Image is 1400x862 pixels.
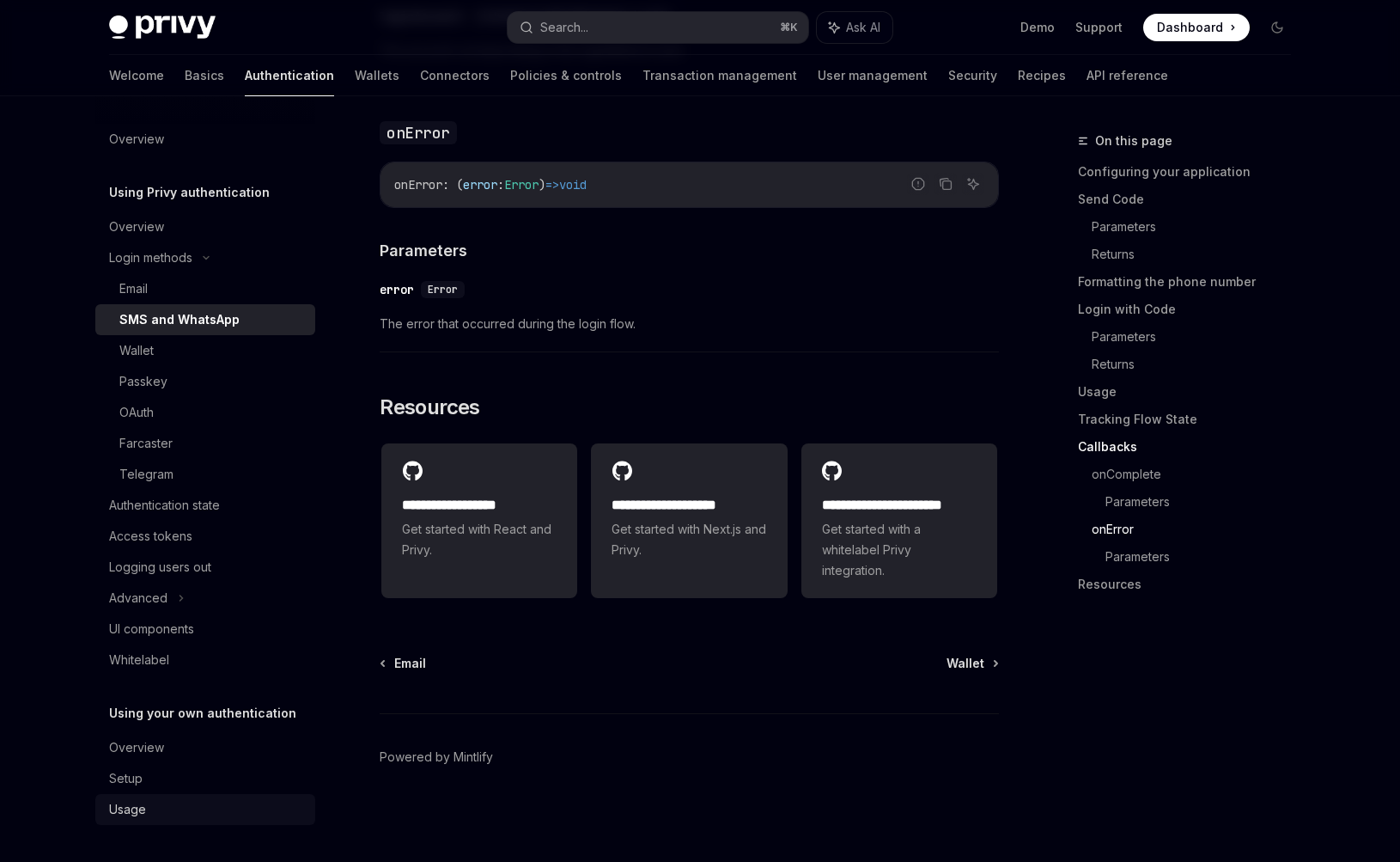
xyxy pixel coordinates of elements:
button: Copy the contents from the code block [934,173,957,195]
span: ) [539,177,545,193]
a: Returns [1092,351,1305,378]
span: The error that occurred during the login flow. [380,314,999,334]
div: Access tokens [109,526,192,547]
a: onComplete [1092,461,1305,488]
a: Configuring your application [1078,158,1305,186]
a: Authentication [245,55,334,96]
button: Ask AI [817,12,892,43]
a: Telegram [95,459,315,490]
h5: Using Privy authentication [109,182,270,203]
a: Setup [95,763,315,794]
span: => [545,177,559,193]
div: Whitelabel [109,650,169,670]
a: Farcaster [95,428,315,459]
span: On this page [1095,131,1172,151]
div: Wallet [119,340,154,361]
div: OAuth [119,402,154,423]
code: onError [380,121,457,144]
div: Search... [540,17,588,38]
a: Wallet [947,655,997,672]
span: : [497,177,504,193]
div: UI components [109,619,194,639]
span: Wallet [947,655,984,672]
a: OAuth [95,397,315,428]
span: void [559,177,587,193]
a: Demo [1020,19,1055,36]
a: Email [381,655,426,672]
span: Dashboard [1157,19,1223,36]
a: Wallet [95,335,315,366]
a: Resources [1078,571,1305,598]
div: Email [119,278,148,299]
a: Basics [185,55,224,96]
button: Report incorrect code [907,173,929,195]
a: Wallets [355,55,399,96]
a: Security [948,55,997,96]
a: Send Code [1078,186,1305,213]
a: Whitelabel [95,645,315,676]
a: Overview [95,211,315,242]
span: Email [394,655,426,672]
div: Advanced [109,588,167,608]
a: Authentication state [95,490,315,521]
div: SMS and WhatsApp [119,309,240,330]
a: Usage [1078,378,1305,406]
a: Overview [95,124,315,155]
div: Login methods [109,248,192,268]
span: : ( [442,177,463,193]
span: Error [504,177,539,193]
a: UI components [95,614,315,645]
span: Ask AI [846,19,880,36]
a: SMS and WhatsApp [95,304,315,335]
a: Parameters [1105,543,1305,571]
div: Usage [109,799,146,820]
a: Passkey [95,366,315,397]
a: Policies & controls [510,55,622,96]
div: Overview [109,217,164,237]
a: Dashboard [1143,14,1250,41]
a: Callbacks [1078,433,1305,461]
span: Error [428,283,458,297]
div: Authentication state [109,495,220,516]
div: Setup [109,768,143,789]
a: Formatting the phone number [1078,268,1305,296]
a: Transaction management [642,55,797,96]
button: Ask AI [962,173,984,195]
a: Parameters [1092,213,1305,241]
span: ⌘ K [780,21,798,34]
img: dark logo [109,15,216,40]
a: Tracking Flow State [1078,406,1305,433]
span: Resources [380,394,480,421]
a: Recipes [1018,55,1066,96]
a: Connectors [420,55,490,96]
a: Login with Code [1078,296,1305,323]
span: Get started with React and Privy. [402,519,557,560]
a: Powered by Mintlify [380,749,493,766]
a: Email [95,273,315,304]
h5: Using your own authentication [109,703,296,724]
a: User management [818,55,928,96]
a: Overview [95,732,315,763]
a: Access tokens [95,521,315,552]
a: Logging users out [95,552,315,583]
a: API reference [1087,55,1168,96]
span: error [463,177,497,193]
div: Overview [109,129,164,150]
span: Parameters [380,239,467,262]
a: Parameters [1105,488,1305,516]
a: Usage [95,794,315,825]
span: Get started with Next.js and Privy. [612,519,766,560]
span: onError [394,177,442,193]
div: error [380,281,414,298]
a: Returns [1092,241,1305,268]
button: Search...⌘K [508,12,808,43]
button: Toggle dark mode [1263,14,1291,41]
a: Welcome [109,55,164,96]
a: onError [1092,516,1305,543]
a: Support [1075,19,1123,36]
div: Telegram [119,464,173,485]
span: Get started with a whitelabel Privy integration. [822,519,977,581]
div: Passkey [119,371,167,392]
div: Overview [109,737,164,758]
div: Farcaster [119,433,173,454]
